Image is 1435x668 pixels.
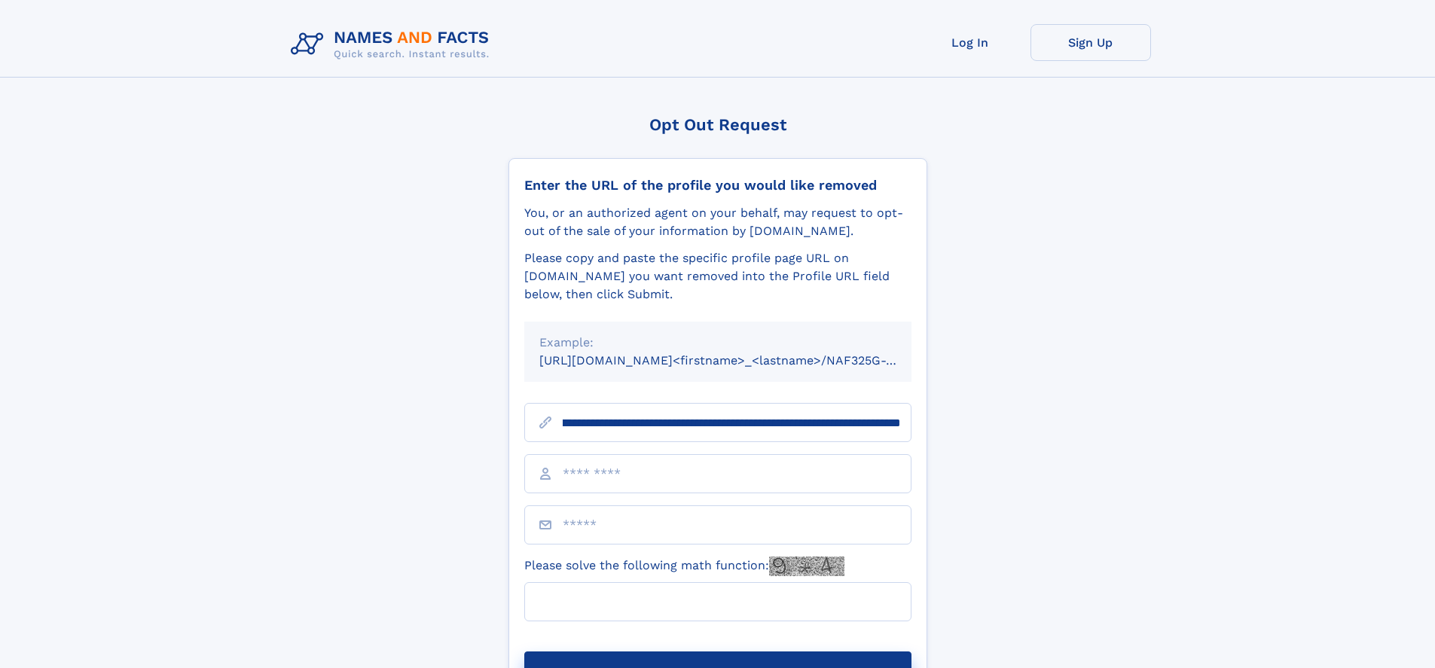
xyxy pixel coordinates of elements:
[539,334,896,352] div: Example:
[524,177,911,194] div: Enter the URL of the profile you would like removed
[910,24,1030,61] a: Log In
[524,249,911,303] div: Please copy and paste the specific profile page URL on [DOMAIN_NAME] you want removed into the Pr...
[524,204,911,240] div: You, or an authorized agent on your behalf, may request to opt-out of the sale of your informatio...
[524,557,844,576] label: Please solve the following math function:
[508,115,927,134] div: Opt Out Request
[539,353,940,368] small: [URL][DOMAIN_NAME]<firstname>_<lastname>/NAF325G-xxxxxxxx
[285,24,502,65] img: Logo Names and Facts
[1030,24,1151,61] a: Sign Up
